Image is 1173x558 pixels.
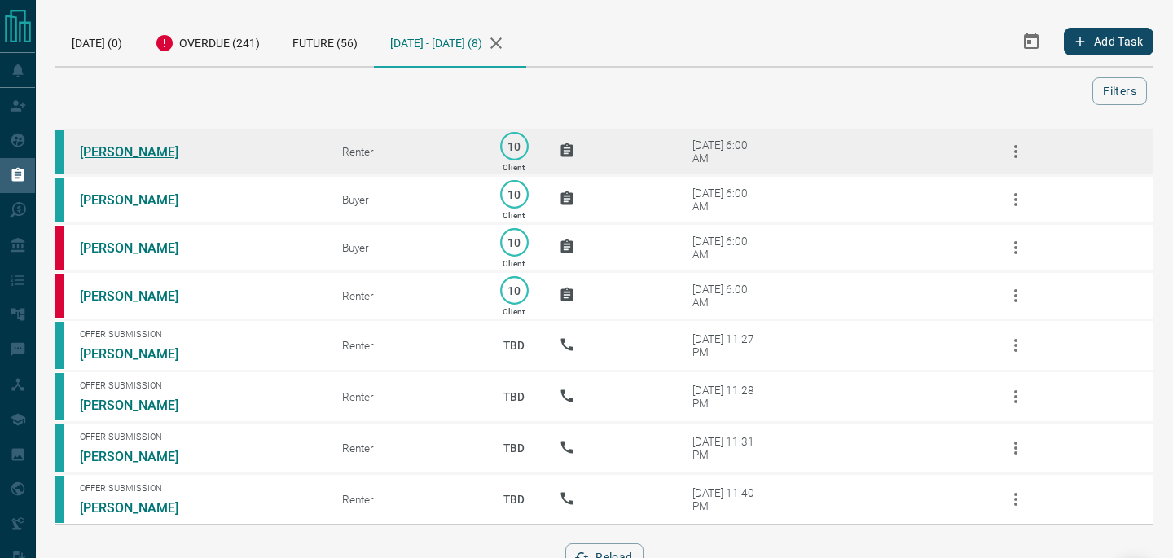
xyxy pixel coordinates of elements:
[692,283,762,309] div: [DATE] 6:00 AM
[1012,22,1051,61] button: Select Date Range
[494,375,534,419] p: TBD
[692,486,762,512] div: [DATE] 11:40 PM
[508,284,521,297] p: 10
[503,307,525,316] p: Client
[494,323,534,367] p: TBD
[55,476,64,523] div: condos.ca
[55,16,138,66] div: [DATE] (0)
[508,140,521,152] p: 10
[494,426,534,470] p: TBD
[80,500,202,516] a: [PERSON_NAME]
[692,138,762,165] div: [DATE] 6:00 AM
[80,144,202,160] a: [PERSON_NAME]
[342,493,468,506] div: Renter
[55,130,64,174] div: condos.ca
[80,432,318,442] span: Offer Submission
[503,211,525,220] p: Client
[692,384,762,410] div: [DATE] 11:28 PM
[342,193,468,206] div: Buyer
[80,398,202,413] a: [PERSON_NAME]
[276,16,374,66] div: Future (56)
[80,449,202,464] a: [PERSON_NAME]
[55,373,64,420] div: condos.ca
[138,16,276,66] div: Overdue (241)
[342,442,468,455] div: Renter
[55,424,64,472] div: condos.ca
[80,329,318,340] span: Offer Submission
[80,346,202,362] a: [PERSON_NAME]
[692,235,762,261] div: [DATE] 6:00 AM
[508,188,521,200] p: 10
[503,163,525,172] p: Client
[374,16,526,68] div: [DATE] - [DATE] (8)
[80,380,318,391] span: Offer Submission
[342,390,468,403] div: Renter
[503,259,525,268] p: Client
[1064,28,1153,55] button: Add Task
[80,288,202,304] a: [PERSON_NAME]
[508,236,521,248] p: 10
[342,289,468,302] div: Renter
[692,187,762,213] div: [DATE] 6:00 AM
[1092,77,1147,105] button: Filters
[342,339,468,352] div: Renter
[692,332,762,358] div: [DATE] 11:27 PM
[80,483,318,494] span: Offer Submission
[55,178,64,222] div: condos.ca
[494,477,534,521] p: TBD
[80,240,202,256] a: [PERSON_NAME]
[342,241,468,254] div: Buyer
[692,435,762,461] div: [DATE] 11:31 PM
[55,322,64,369] div: condos.ca
[55,226,64,270] div: property.ca
[342,145,468,158] div: Renter
[80,192,202,208] a: [PERSON_NAME]
[55,274,64,318] div: property.ca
